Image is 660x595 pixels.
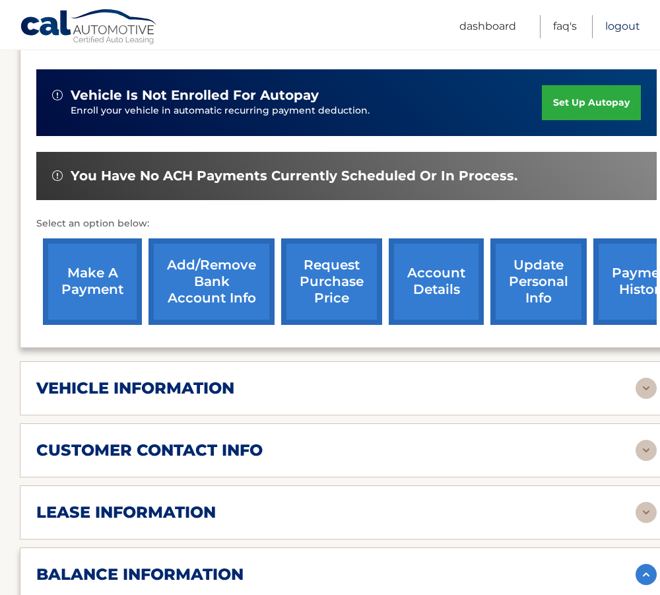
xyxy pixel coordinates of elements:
[71,87,319,104] span: vehicle is not enrolled for autopay
[36,440,263,460] h2: customer contact info
[636,440,657,461] img: accordion-rest.svg
[636,564,657,585] img: accordion-active.svg
[459,15,516,38] a: Dashboard
[636,378,657,399] img: accordion-rest.svg
[553,15,577,38] a: FAQ's
[389,238,484,325] a: account details
[36,378,234,398] h2: vehicle information
[52,170,63,181] img: alert-white.svg
[71,104,542,118] p: Enroll your vehicle in automatic recurring payment deduction.
[36,503,216,522] h2: lease information
[36,216,657,232] p: Select an option below:
[281,238,382,325] a: request purchase price
[43,238,142,325] a: make a payment
[52,90,63,100] img: alert-white.svg
[148,238,275,325] a: Add/Remove bank account info
[542,85,641,120] a: set up autopay
[605,15,640,38] a: Logout
[636,502,657,523] img: accordion-rest.svg
[71,168,517,184] span: You have no ACH payments currently scheduled or in process.
[20,9,158,47] a: Cal Automotive
[36,565,244,584] h2: balance information
[490,238,587,325] a: update personal info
